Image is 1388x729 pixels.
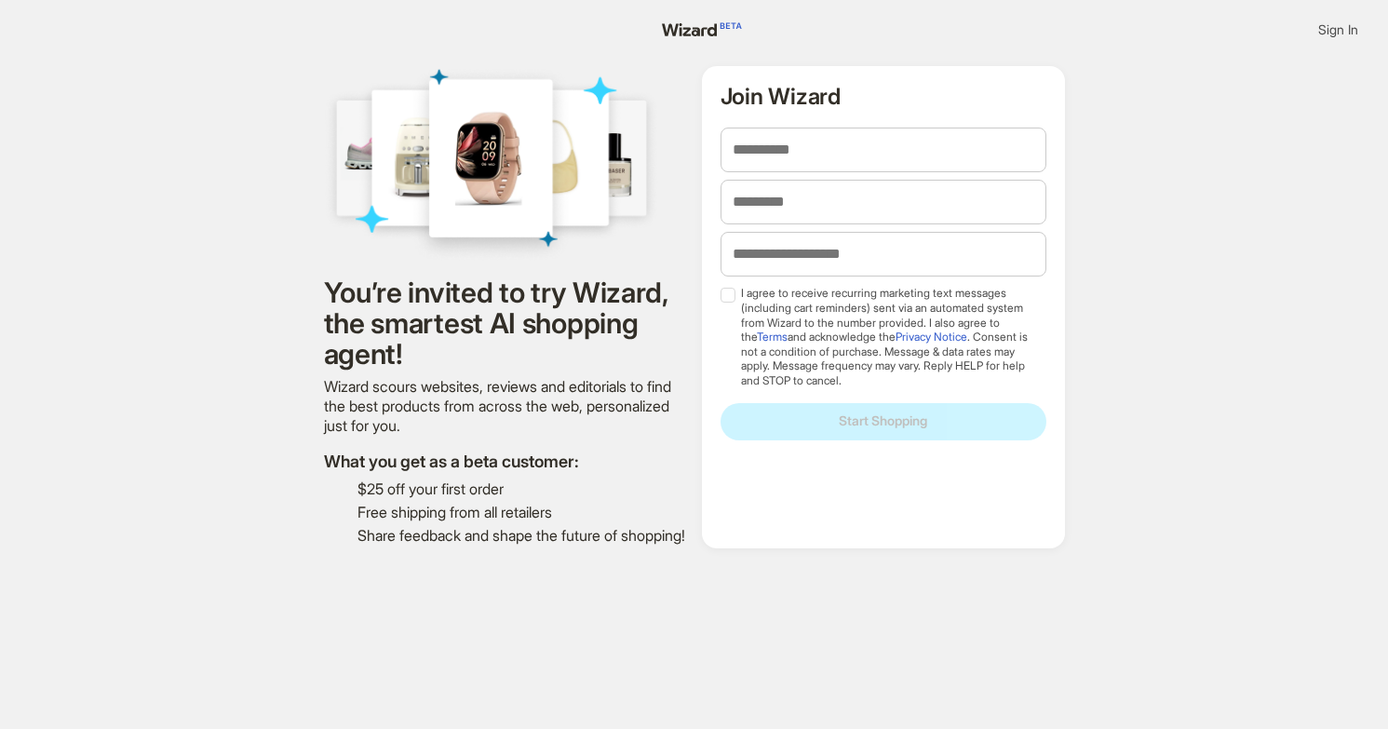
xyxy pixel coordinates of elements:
[357,526,687,546] span: Share feedback and shape the future of shopping!
[896,330,967,344] a: Privacy Notice
[324,277,687,370] h1: You’re invited to try Wizard, the smartest AI shopping agent!
[324,377,687,435] div: Wizard scours websites, reviews and editorials to find the best products from across the web, per...
[324,451,687,472] h2: What you get as a beta customer:
[1318,21,1358,38] span: Sign In
[357,479,687,499] span: $25 off your first order
[721,403,1046,440] button: Start Shopping
[741,286,1038,387] span: I agree to receive recurring marketing text messages (including cart reminders) sent via an autom...
[757,330,788,344] a: Terms
[357,503,687,522] span: Free shipping from all retailers
[1303,15,1373,45] button: Sign In
[721,85,1046,109] h2: Join Wizard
